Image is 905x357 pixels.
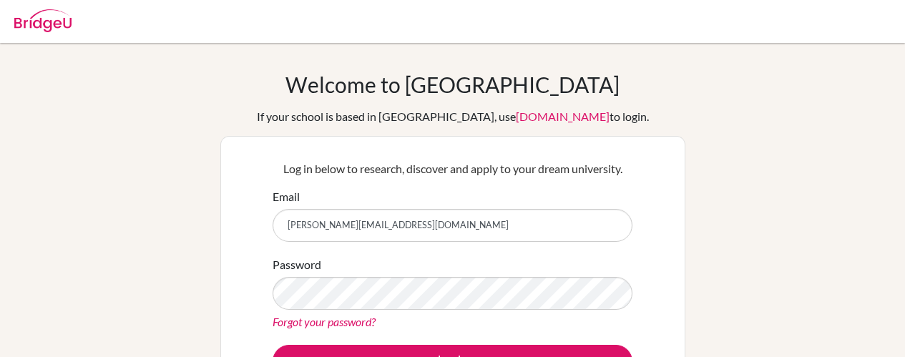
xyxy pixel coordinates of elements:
a: [DOMAIN_NAME] [516,109,610,123]
label: Email [273,188,300,205]
h1: Welcome to [GEOGRAPHIC_DATA] [285,72,620,97]
p: Log in below to research, discover and apply to your dream university. [273,160,632,177]
a: Forgot your password? [273,315,376,328]
div: If your school is based in [GEOGRAPHIC_DATA], use to login. [257,108,649,125]
label: Password [273,256,321,273]
img: Bridge-U [14,9,72,32]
